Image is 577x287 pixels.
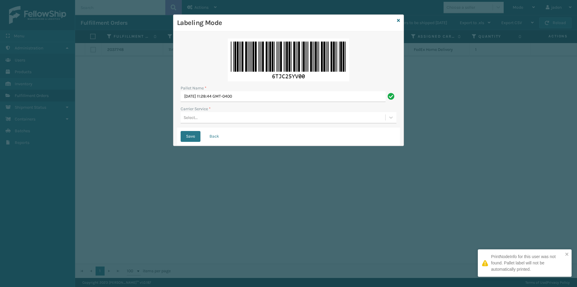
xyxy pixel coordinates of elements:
[184,114,198,121] div: Select...
[204,131,224,142] button: Back
[181,106,211,112] label: Carrier Service
[491,254,563,273] div: PrintNodeInfo for this user was not found. Pallet label will not be automatically printed.
[181,131,200,142] button: Save
[565,252,569,257] button: close
[177,18,395,27] h3: Labeling Mode
[228,39,349,81] img: 8mtrTGAAAABklEQVQDAHr2npAcZBAkAAAAAElFTkSuQmCC
[181,85,206,91] label: Pallet Name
